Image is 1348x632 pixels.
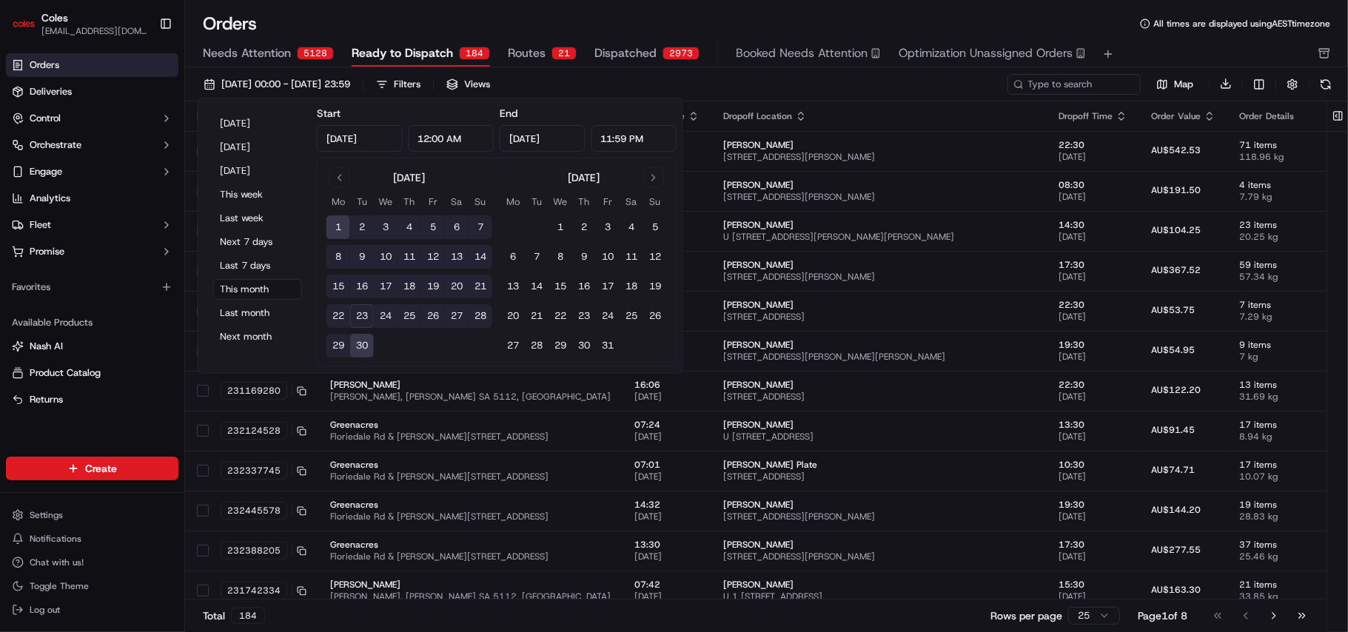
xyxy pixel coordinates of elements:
button: 28 [469,304,492,328]
button: Start new chat [252,147,269,164]
span: [DATE] [634,391,700,403]
button: 231169280 [221,382,306,400]
button: This month [213,279,302,300]
span: [PERSON_NAME] [723,259,1035,271]
button: Product Catalog [6,361,178,385]
input: Got a question? Start typing here... [38,96,266,112]
span: Log out [30,604,60,616]
button: This week [213,184,302,205]
span: [DATE] [1059,191,1127,203]
th: Saturday [445,194,469,209]
button: 25 [620,304,643,328]
span: 22:30 [1059,379,1127,391]
span: [DATE] [634,431,700,443]
span: [DATE] [634,591,700,602]
span: [PERSON_NAME], [PERSON_NAME] SA 5112, [GEOGRAPHIC_DATA] [330,591,611,602]
span: AU$54.95 [1151,344,1195,356]
span: AU$191.50 [1151,184,1201,196]
span: All times are displayed using AEST timezone [1153,18,1330,30]
button: 27 [445,304,469,328]
th: Friday [421,194,445,209]
span: [PERSON_NAME] [723,499,1035,511]
button: 232445578 [221,502,306,520]
span: Product Catalog [30,366,101,380]
div: 💻 [125,217,137,229]
button: 7 [469,215,492,239]
button: Last month [213,303,302,323]
button: 12 [643,245,667,269]
button: 19 [421,275,445,298]
span: [PERSON_NAME] [723,219,1035,231]
span: AU$91.45 [1151,424,1195,436]
div: We're available if you need us! [50,157,187,169]
button: Promise [6,240,178,263]
span: Settings [30,509,63,521]
button: 23 [572,304,596,328]
span: [PERSON_NAME] [723,579,1035,591]
button: Go to next month [643,167,664,188]
a: Powered byPylon [104,251,179,263]
button: 1 [549,215,572,239]
button: 9 [572,245,596,269]
span: Coles [41,10,68,25]
span: 15:30 [1059,579,1127,591]
button: 16 [572,275,596,298]
span: Orchestrate [30,138,81,152]
span: 232388205 [227,545,281,557]
span: Optimization Unassigned Orders [899,44,1073,62]
span: 7.79 kg [1239,191,1313,203]
button: Refresh [1315,74,1336,95]
button: 23 [350,304,374,328]
span: [STREET_ADDRESS] [723,391,1035,403]
span: [DATE] [1059,391,1127,403]
span: 17:30 [1059,259,1127,271]
button: 3 [596,215,620,239]
span: Routes [508,44,546,62]
span: [DATE] [1059,151,1127,163]
button: 4 [620,215,643,239]
span: Floriedale Rd & [PERSON_NAME][STREET_ADDRESS] [330,431,611,443]
button: Returns [6,388,178,411]
button: 13 [501,275,525,298]
span: U [STREET_ADDRESS][PERSON_NAME][PERSON_NAME] [723,231,1035,243]
span: [DATE] [634,551,700,562]
input: Type to search [1007,74,1141,95]
button: Nash AI [6,335,178,358]
span: Control [30,112,61,125]
span: Analytics [30,192,70,205]
span: [PERSON_NAME] [723,299,1035,311]
span: 7.29 kg [1239,311,1313,323]
div: 📗 [15,217,27,229]
a: 💻API Documentation [119,209,244,236]
th: Thursday [398,194,421,209]
button: 26 [643,304,667,328]
img: 1736555255976-a54dd68f-1ca7-489b-9aae-adbdc363a1c4 [15,142,41,169]
button: 14 [525,275,549,298]
button: 11 [398,245,421,269]
div: [DATE] [393,170,425,185]
span: Fleet [30,218,51,232]
button: Chat with us! [6,552,178,573]
span: 16:06 [634,379,700,391]
button: 232124528 [221,422,306,440]
button: Engage [6,160,178,184]
th: Monday [326,194,350,209]
span: 23 items [1239,219,1313,231]
button: 31 [596,334,620,357]
div: Dropoff Time [1059,110,1127,122]
span: Greenacres [330,459,611,471]
span: Notifications [30,533,81,545]
span: Create [85,461,117,476]
a: Deliveries [6,80,178,104]
th: Tuesday [525,194,549,209]
span: 71 items [1239,139,1313,151]
span: [DATE] [1059,431,1127,443]
span: 14:30 [1059,219,1127,231]
div: 5128 [297,47,334,60]
input: Date [317,125,403,152]
span: [STREET_ADDRESS][PERSON_NAME] [723,151,1035,163]
div: Order Value [1151,110,1215,122]
span: [PERSON_NAME] [330,379,611,391]
button: 18 [620,275,643,298]
label: Start [317,107,341,120]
